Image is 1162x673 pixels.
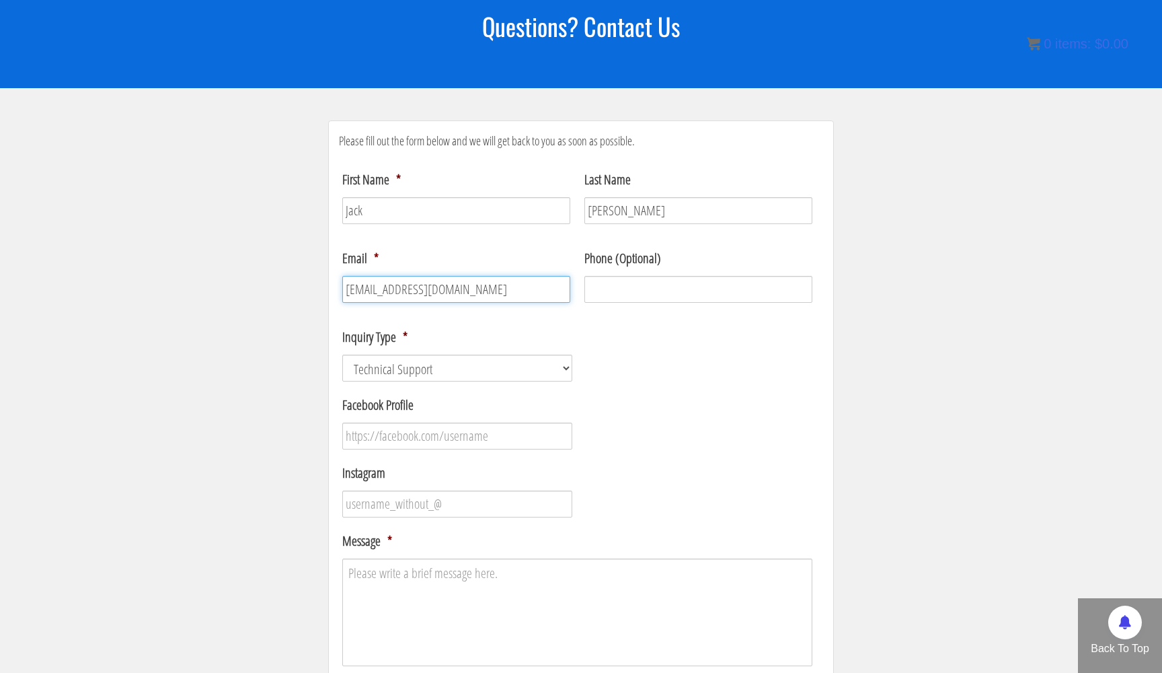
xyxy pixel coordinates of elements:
span: items: [1055,36,1091,51]
label: First Name [342,171,401,188]
input: Last Name [584,197,812,224]
label: Instagram [342,464,385,482]
span: $ [1095,36,1102,51]
label: Inquiry Type [342,328,408,346]
label: Message [342,532,392,550]
bdi: 0.00 [1095,36,1128,51]
input: username_without_@ [342,491,572,518]
input: https://facebook.com/username [342,423,572,450]
input: Email [342,276,570,303]
p: Back To Top [1078,641,1162,657]
span: 0 [1044,36,1051,51]
a: 0 items: $0.00 [1027,36,1128,51]
label: Email [342,250,379,267]
label: Last Name [584,171,631,188]
label: Phone (Optional) [584,250,661,267]
input: First Name [342,197,570,224]
h4: Please fill out the form below and we will get back to you as soon as possible. [339,135,823,148]
img: icon11.png [1027,37,1040,50]
label: Facebook Profile [342,396,414,414]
